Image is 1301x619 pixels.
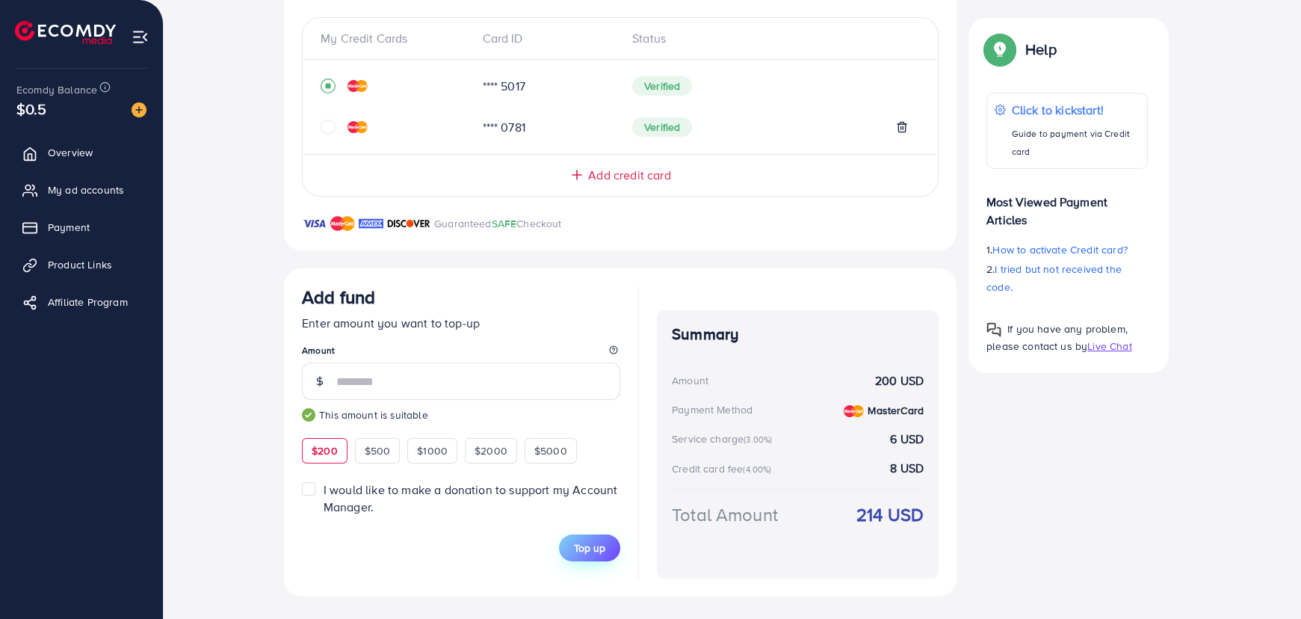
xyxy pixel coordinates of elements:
[986,241,1148,259] p: 1.
[11,287,152,317] a: Affiliate Program
[632,76,692,96] span: Verified
[324,481,617,515] span: I would like to make a donation to support my Account Manager.
[434,215,562,232] p: Guaranteed Checkout
[302,408,315,422] img: guide
[986,321,1128,354] span: If you have any problem, please contact us by
[672,502,778,528] div: Total Amount
[11,212,152,242] a: Payment
[321,30,471,47] div: My Credit Cards
[844,405,864,417] img: credit
[471,30,621,47] div: Card ID
[132,28,149,46] img: menu
[302,215,327,232] img: brand
[672,461,776,476] div: Credit card fee
[672,325,924,344] h4: Summary
[387,215,430,232] img: brand
[574,541,605,555] span: Top up
[347,121,368,133] img: credit
[365,443,391,458] span: $500
[1012,101,1140,119] p: Click to kickstart!
[672,431,776,446] div: Service charge
[559,535,620,561] button: Top up
[890,431,924,448] strong: 6 USD
[1237,552,1290,608] iframe: Chat
[672,402,753,417] div: Payment Method
[321,120,336,135] svg: circle
[875,372,924,389] strong: 200 USD
[321,78,336,93] svg: record circle
[1025,40,1057,58] p: Help
[16,82,97,97] span: Ecomdy Balance
[986,262,1122,295] span: I tried but not received the code.
[672,373,708,388] div: Amount
[986,36,1013,63] img: Popup guide
[632,117,692,137] span: Verified
[475,443,507,458] span: $2000
[1012,125,1140,161] p: Guide to payment via Credit card
[588,167,670,184] span: Add credit card
[132,102,146,117] img: image
[302,344,620,363] legend: Amount
[312,443,338,458] span: $200
[15,21,116,44] img: logo
[986,260,1148,296] p: 2.
[48,220,90,235] span: Payment
[48,145,93,160] span: Overview
[1087,339,1131,354] span: Live Chat
[492,216,517,231] span: SAFE
[11,250,152,280] a: Product Links
[359,215,383,232] img: brand
[986,322,1001,337] img: Popup guide
[890,460,924,477] strong: 8 USD
[744,434,772,446] small: (3.00%)
[302,407,620,422] small: This amount is suitable
[620,30,920,47] div: Status
[534,443,567,458] span: $5000
[330,215,355,232] img: brand
[417,443,448,458] span: $1000
[11,138,152,167] a: Overview
[992,242,1127,257] span: How to activate Credit card?
[48,182,124,197] span: My ad accounts
[856,502,924,528] strong: 214 USD
[16,98,47,120] span: $0.5
[48,295,128,309] span: Affiliate Program
[743,464,771,475] small: (4.00%)
[868,403,924,418] strong: MasterCard
[11,175,152,205] a: My ad accounts
[302,286,375,308] h3: Add fund
[347,80,368,92] img: credit
[48,257,112,272] span: Product Links
[986,181,1148,229] p: Most Viewed Payment Articles
[302,314,620,332] p: Enter amount you want to top-up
